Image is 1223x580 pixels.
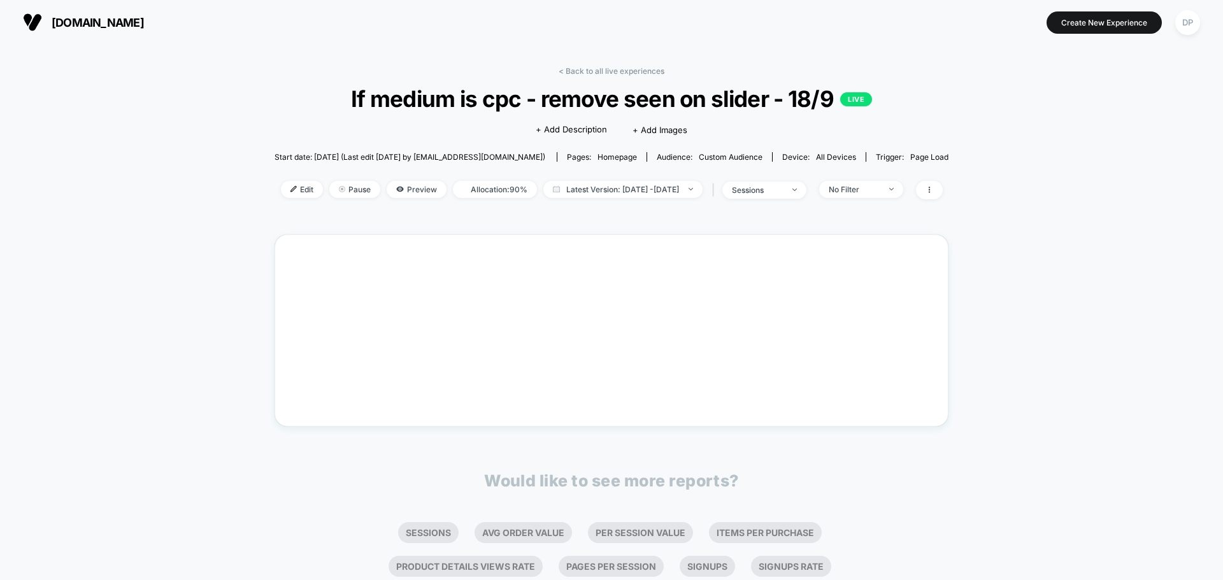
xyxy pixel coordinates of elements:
img: end [889,188,894,190]
li: Items Per Purchase [709,522,822,543]
button: Create New Experience [1047,11,1162,34]
li: Product Details Views Rate [389,556,543,577]
img: end [689,188,693,190]
span: + Add Images [633,125,687,135]
span: Allocation: 90% [453,181,537,198]
span: Latest Version: [DATE] - [DATE] [543,181,703,198]
img: edit [290,186,297,192]
span: Pause [329,181,380,198]
div: No Filter [829,185,880,194]
span: Custom Audience [699,152,762,162]
span: If medium is cpc - remove seen on slider - 18/9 [308,85,915,112]
li: Signups [680,556,735,577]
span: Device: [772,152,866,162]
span: + Add Description [536,124,607,136]
div: sessions [732,185,783,195]
button: DP [1171,10,1204,36]
span: [DOMAIN_NAME] [52,16,144,29]
span: Edit [281,181,323,198]
span: | [709,181,722,199]
div: DP [1175,10,1200,35]
div: Pages: [567,152,637,162]
div: Audience: [657,152,762,162]
p: LIVE [840,92,872,106]
li: Signups Rate [751,556,831,577]
span: Preview [387,181,447,198]
div: Trigger: [876,152,948,162]
a: < Back to all live experiences [559,66,664,76]
img: calendar [553,186,560,192]
li: Pages Per Session [559,556,664,577]
button: [DOMAIN_NAME] [19,12,148,32]
img: Visually logo [23,13,42,32]
span: all devices [816,152,856,162]
li: Avg Order Value [475,522,572,543]
img: end [339,186,345,192]
img: end [792,188,797,191]
li: Per Session Value [588,522,693,543]
li: Sessions [398,522,459,543]
p: Would like to see more reports? [484,471,739,490]
span: Page Load [910,152,948,162]
span: Start date: [DATE] (Last edit [DATE] by [EMAIL_ADDRESS][DOMAIN_NAME]) [275,152,545,162]
span: homepage [597,152,637,162]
